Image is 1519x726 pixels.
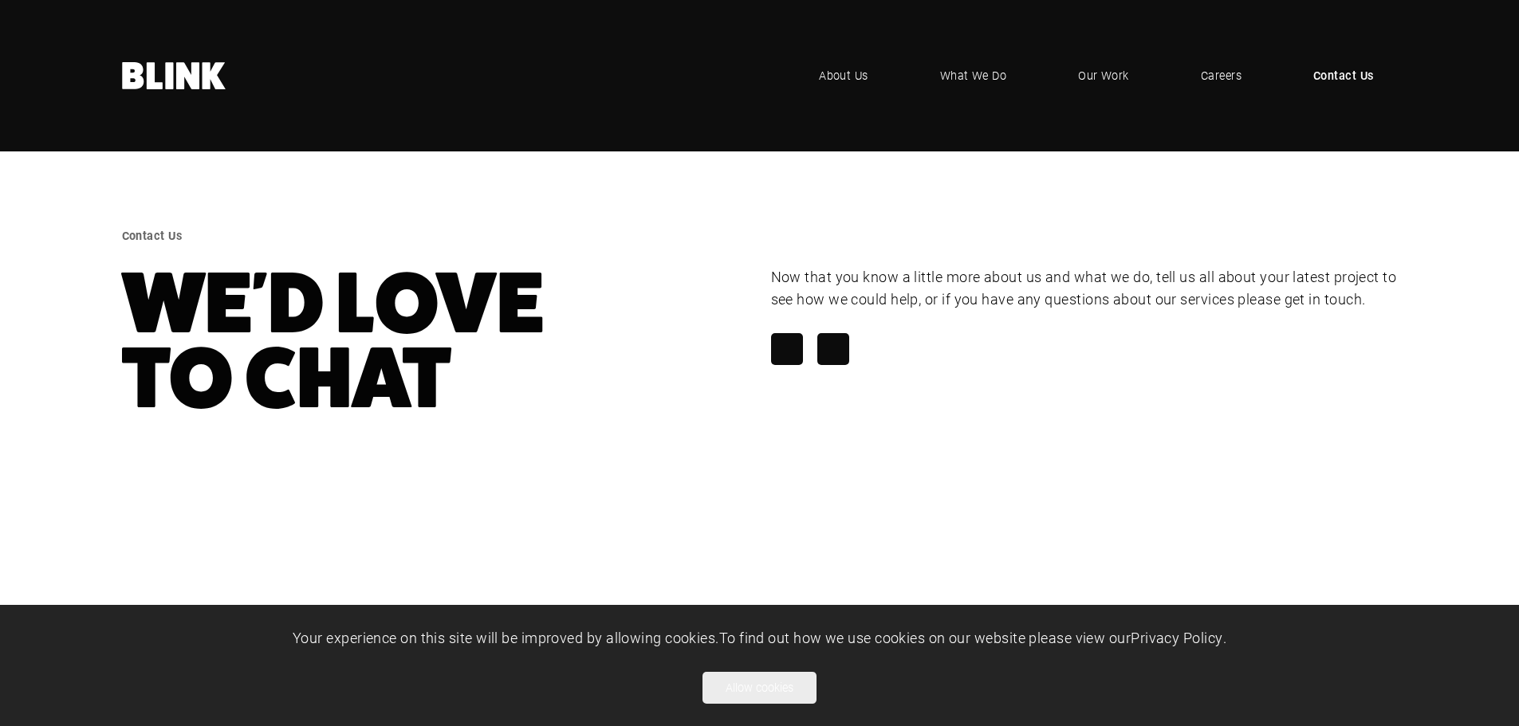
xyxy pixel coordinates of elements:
a: What We Do [916,52,1031,100]
span: Careers [1201,67,1242,84]
h1: We'd Love To Chat [122,266,749,416]
a: About Us [795,52,892,100]
a: Contact Us [122,228,183,243]
p: Now that you know a little more about us and what we do, tell us all about your latest project to... [771,266,1398,311]
img: Hello, We are Blink [122,62,226,89]
span: What We Do [940,67,1007,84]
a: Contact Us [1289,52,1398,100]
span: Our Work [1078,67,1129,84]
span: Contact Us [1313,67,1374,84]
a: Our Work [1054,52,1153,100]
button: Allow cookies [702,672,817,704]
a: Privacy Policy [1131,628,1222,647]
span: Your experience on this site will be improved by allowing cookies. To find out how we use cookies... [293,628,1226,647]
a: Home [122,62,226,89]
a: Careers [1177,52,1265,100]
span: About Us [819,67,868,84]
